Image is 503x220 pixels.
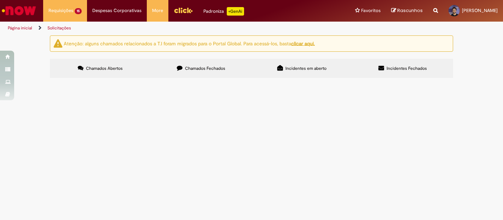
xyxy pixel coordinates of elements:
[174,5,193,16] img: click_logo_yellow_360x200.png
[203,7,244,16] div: Padroniza
[152,7,163,14] span: More
[291,40,315,46] a: clicar aqui.
[227,7,244,16] p: +GenAi
[462,7,498,13] span: [PERSON_NAME]
[75,8,82,14] span: 15
[361,7,381,14] span: Favoritos
[47,25,71,31] a: Solicitações
[92,7,141,14] span: Despesas Corporativas
[86,66,123,71] span: Chamados Abertos
[8,25,32,31] a: Página inicial
[1,4,37,18] img: ServiceNow
[391,7,423,14] a: Rascunhos
[387,66,427,71] span: Incidentes Fechados
[285,66,326,71] span: Incidentes em aberto
[185,66,225,71] span: Chamados Fechados
[397,7,423,14] span: Rascunhos
[64,40,315,46] ng-bind-html: Atenção: alguns chamados relacionados a T.I foram migrados para o Portal Global. Para acessá-los,...
[5,22,330,35] ul: Trilhas de página
[48,7,73,14] span: Requisições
